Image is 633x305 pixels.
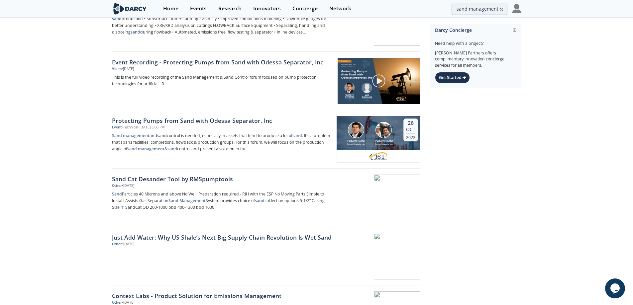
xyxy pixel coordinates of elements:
div: Innovators [253,6,281,11]
div: Research [218,6,242,11]
div: Home [163,6,178,11]
div: Events [190,6,207,11]
iframe: chat widget [605,278,626,298]
img: Luis Guanacas [375,122,392,138]
strong: sand [157,133,167,138]
strong: management [138,146,164,152]
a: Sand Cat Desander Tool by RMSpumptools Other •[DATE] SandParticles 40 Microns and above No Wel l ... [112,169,420,227]
img: Gustavo Gonzalez [348,122,364,138]
img: 1664480248028-Logo-OSI-New.jpg [369,152,388,160]
div: • Technical • [DATE] 3:00 PM [122,125,164,130]
strong: sand [131,29,140,35]
div: Network [329,6,351,11]
strong: Management [179,198,206,203]
strong: Sand [112,191,122,197]
strong: Sand [168,198,178,203]
strong: sand [255,198,264,203]
img: Profile [512,4,521,13]
div: • [DATE] [122,66,134,72]
strong: Sand [112,133,122,138]
div: Protecting Pumps from Sand with Odessa Separator, Inc [112,116,332,125]
strong: management [123,133,150,138]
div: [PERSON_NAME] Partners offers complimentary innovation concierge services for all members. [435,46,516,68]
div: Need help with a project? [435,36,516,46]
div: Concierge [292,6,318,11]
strong: sand [112,16,122,22]
div: Oct [406,126,415,132]
img: logo-wide.svg [112,3,148,15]
a: This is the full video recording of the Sand Management & Sand Control forum focused on pump prot... [112,74,333,87]
strong: sand [127,146,137,152]
p: and control is needed, especially in assets that tend to produce a lot of . It's a problem that s... [112,132,332,152]
a: Protecting Pumps from Sand with Odessa Separator, Inc Event •Technical•[DATE] 3:00 PM Sand manage... [112,110,420,169]
div: • [DATE] [122,183,134,189]
strong: sand [167,146,177,152]
div: • [DATE] [122,242,134,247]
div: Odessa Separator Inc. [373,143,394,145]
div: Video [112,66,122,72]
img: information.svg [513,28,517,32]
div: 26 [406,120,415,126]
div: Odessa Separator Inc. [346,143,366,145]
div: Other [112,183,122,189]
div: Get Started [435,72,470,83]
p: Particles 40 Microns and above No Wel l Preparation required - RIH with the ESP No Moving Parts S... [112,191,332,211]
p: production • Subsurface understanding / visibility • Improved completions modeling • Downhole gau... [112,16,332,36]
div: [PERSON_NAME] [373,139,394,143]
div: Darcy Concierge [435,24,516,36]
a: Just Add Water: Why US Shale’s Next Big Supply-Chain Revolution Is Wet Sand Other •[DATE] [112,227,420,285]
div: Sand Cat Desander Tool by RMSpumptools [112,175,332,183]
div: Just Add Water: Why US Shale’s Next Big Supply-Chain Revolution Is Wet Sand [112,233,332,242]
a: Event Recording - Protecting Pumps from Sand with Odessa Separator, Inc [112,58,333,66]
div: [PERSON_NAME] [346,139,366,143]
input: Advanced Search [452,3,507,15]
div: 2022 [406,133,415,140]
div: Context Labs - Product Solution for Emissions Management [112,291,332,300]
div: Other [112,242,122,247]
strong: sand [292,133,302,138]
div: Event [112,125,122,130]
img: play-chapters-gray.svg [372,74,386,88]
